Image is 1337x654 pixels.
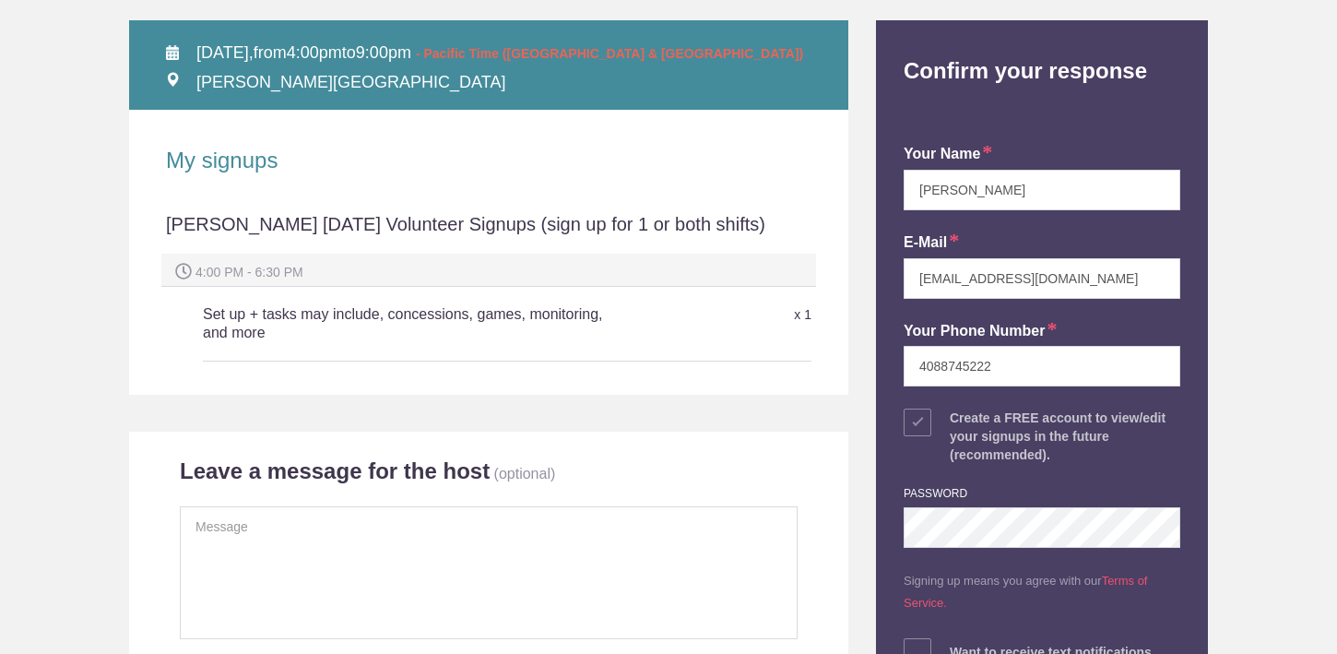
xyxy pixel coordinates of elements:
span: from to [196,43,803,62]
div: 4:00 PM - 6:30 PM [161,254,816,287]
label: your name [904,144,992,165]
input: e.g. Julie Farrell [904,170,1180,210]
p: Signing up means you agree with our [904,570,1180,614]
span: - Pacific Time ([GEOGRAPHIC_DATA] & [GEOGRAPHIC_DATA]) [416,46,803,61]
div: x 1 [609,299,811,331]
label: password [904,486,967,502]
div: Create a FREE account to view/edit your signups in the future (recommended). [950,409,1180,464]
span: 9:00pm [356,43,411,62]
h5: Set up + tasks may include, concessions, games, monitoring, and more [203,296,609,351]
span: 4:00pm [287,43,342,62]
input: e.g. +14155552671 [904,346,1180,386]
p: (optional) [494,466,556,482]
span: [DATE], [196,43,254,62]
img: Calendar alt [166,45,179,60]
label: E-mail [904,232,959,254]
img: Spot time [175,263,192,279]
h2: My signups [166,147,811,174]
h2: Leave a message for the host [180,458,490,485]
div: [PERSON_NAME] [DATE] Volunteer Signups (sign up for 1 or both shifts) [166,211,811,254]
label: Your Phone Number [904,321,1058,342]
input: e.g. julie@gmail.com [904,258,1180,299]
span: [PERSON_NAME][GEOGRAPHIC_DATA] [196,73,505,91]
a: Terms of Service. [904,574,1147,610]
h2: Confirm your response [890,20,1194,85]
